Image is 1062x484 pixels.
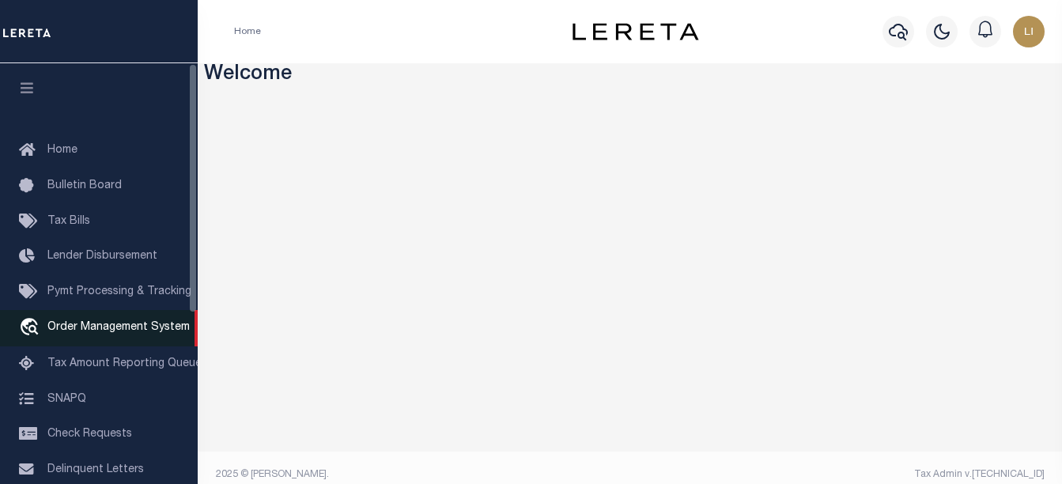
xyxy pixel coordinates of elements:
div: 2025 © [PERSON_NAME]. [204,467,630,482]
span: Bulletin Board [47,180,122,191]
span: Delinquent Letters [47,464,144,475]
span: Order Management System [47,322,190,333]
span: Pymt Processing & Tracking [47,286,191,297]
span: Tax Bills [47,216,90,227]
img: svg+xml;base64,PHN2ZyB4bWxucz0iaHR0cDovL3d3dy53My5vcmcvMjAwMC9zdmciIHBvaW50ZXItZXZlbnRzPSJub25lIi... [1013,16,1045,47]
li: Home [234,25,261,39]
span: SNAPQ [47,393,86,404]
h3: Welcome [204,63,1056,88]
span: Tax Amount Reporting Queue [47,358,202,369]
span: Lender Disbursement [47,251,157,262]
i: travel_explore [19,318,44,338]
img: logo-dark.svg [573,23,699,40]
span: Home [47,145,77,156]
div: Tax Admin v.[TECHNICAL_ID] [642,467,1045,482]
span: Check Requests [47,429,132,440]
